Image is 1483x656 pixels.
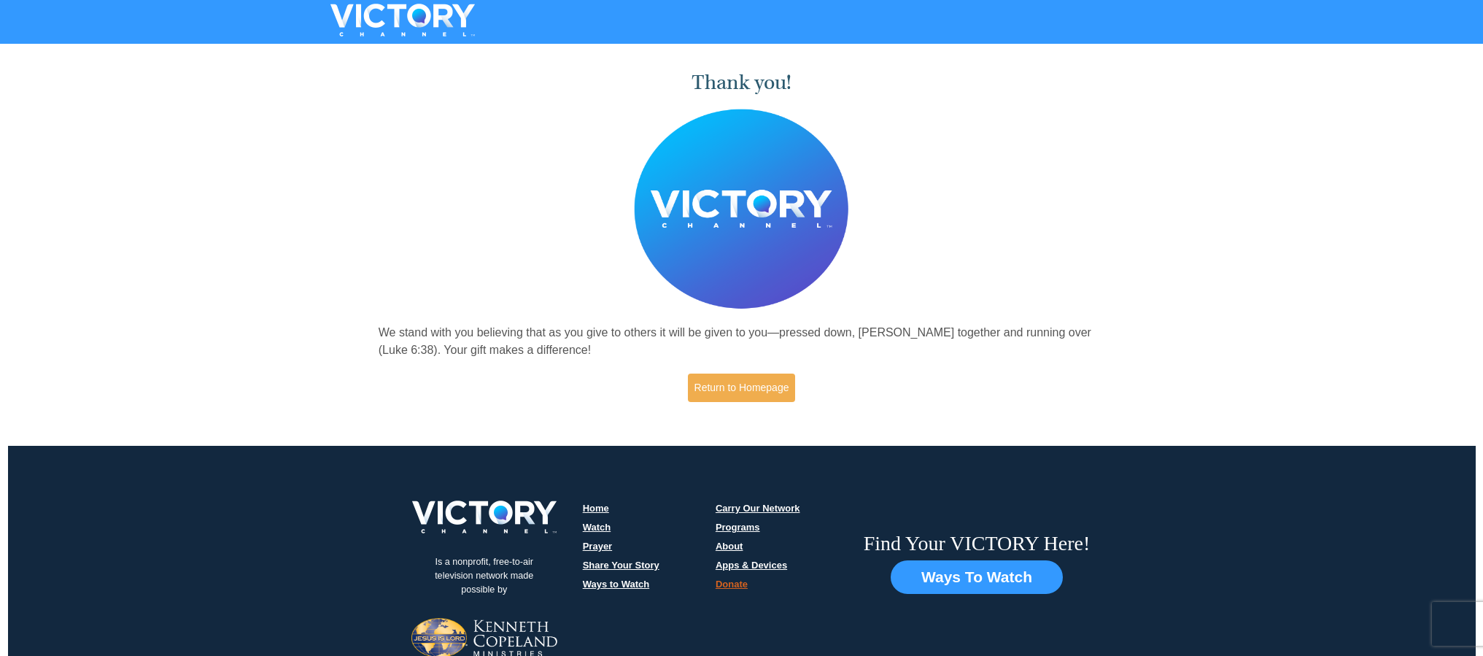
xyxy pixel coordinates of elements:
p: We stand with you believing that as you give to others it will be given to you—pressed down, [PER... [379,324,1105,359]
a: Share Your Story [583,560,659,571]
p: Is a nonprofit, free-to-air television network made possible by [411,544,557,608]
a: Programs [716,522,760,533]
h6: Find Your VICTORY Here! [864,531,1091,556]
a: Return to Homepage [688,374,796,402]
a: Donate [716,579,748,590]
a: About [716,541,743,552]
a: Watch [583,522,611,533]
a: Home [583,503,609,514]
button: Ways To Watch [891,560,1063,594]
a: Carry Our Network [716,503,800,514]
img: VICTORYTHON - VICTORY Channel [311,4,494,36]
a: Prayer [583,541,612,552]
h1: Thank you! [379,71,1105,95]
a: Ways to Watch [583,579,650,590]
a: Apps & Devices [716,560,787,571]
img: victory-logo.png [393,501,576,533]
img: Believer's Voice of Victory Network [634,109,849,309]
